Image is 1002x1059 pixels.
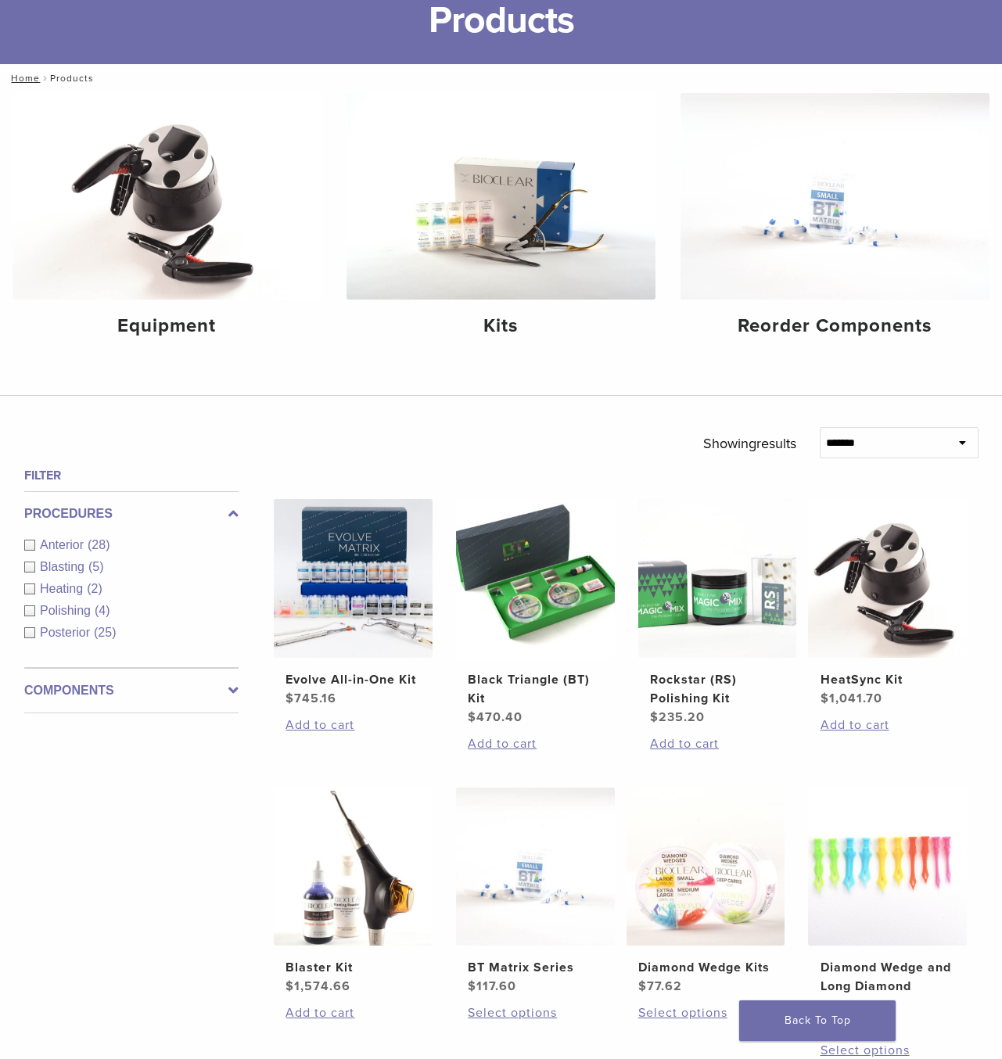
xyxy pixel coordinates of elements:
span: (28) [88,538,110,551]
img: Equipment [13,93,321,300]
img: Blaster Kit [274,788,433,946]
a: Select options for “BT Matrix Series” [468,1003,602,1022]
img: Diamond Wedge and Long Diamond Wedge [808,788,967,946]
span: Anterior [40,538,88,551]
h2: Evolve All-in-One Kit [286,670,420,689]
bdi: 77.62 [638,978,682,994]
bdi: 235.20 [650,709,705,725]
a: HeatSync KitHeatSync Kit $1,041.70 [808,499,967,708]
a: Add to cart: “HeatSync Kit” [821,716,955,734]
a: Reorder Components [681,93,989,350]
span: Polishing [40,604,95,617]
h2: Diamond Wedge and Long Diamond Wedge [821,958,955,1014]
h4: Kits [359,312,643,340]
img: Kits [347,93,655,300]
span: (25) [94,626,116,639]
a: Diamond Wedge KitsDiamond Wedge Kits $77.62 [627,788,785,996]
a: Diamond Wedge and Long Diamond WedgeDiamond Wedge and Long Diamond Wedge $48.57 [808,788,967,1034]
span: $ [468,978,476,994]
a: BT Matrix SeriesBT Matrix Series $117.60 [456,788,615,996]
img: Evolve All-in-One Kit [274,499,433,658]
span: $ [638,978,647,994]
h2: Black Triangle (BT) Kit [468,670,602,708]
span: (5) [88,560,104,573]
a: Add to cart: “Black Triangle (BT) Kit” [468,734,602,753]
h2: BT Matrix Series [468,958,602,977]
h4: Equipment [25,312,309,340]
span: / [40,74,50,82]
img: Black Triangle (BT) Kit [456,499,615,658]
label: Procedures [24,504,239,523]
h2: Blaster Kit [286,958,420,977]
span: Heating [40,582,87,595]
a: Kits [347,93,655,350]
img: Rockstar (RS) Polishing Kit [638,499,797,658]
span: $ [286,978,294,994]
a: Select options for “Diamond Wedge Kits” [638,1003,773,1022]
a: Equipment [13,93,321,350]
bdi: 117.60 [468,978,516,994]
img: Diamond Wedge Kits [627,788,785,946]
bdi: 1,574.66 [286,978,350,994]
h2: Diamond Wedge Kits [638,958,773,977]
a: Add to cart: “Rockstar (RS) Polishing Kit” [650,734,785,753]
span: (4) [95,604,110,617]
a: Add to cart: “Blaster Kit” [286,1003,420,1022]
a: Home [6,73,40,84]
span: $ [650,709,659,725]
span: Blasting [40,560,88,573]
a: Back To Top [739,1000,896,1041]
label: Components [24,681,239,700]
h2: Rockstar (RS) Polishing Kit [650,670,785,708]
span: $ [821,691,829,706]
a: Add to cart: “Evolve All-in-One Kit” [286,716,420,734]
p: Showing results [703,427,796,460]
h2: HeatSync Kit [821,670,955,689]
span: $ [468,709,476,725]
a: Black Triangle (BT) KitBlack Triangle (BT) Kit $470.40 [456,499,615,727]
h4: Filter [24,466,239,485]
span: Posterior [40,626,94,639]
h4: Reorder Components [693,312,977,340]
bdi: 470.40 [468,709,523,725]
img: Reorder Components [681,93,989,300]
img: HeatSync Kit [808,499,967,658]
a: Evolve All-in-One KitEvolve All-in-One Kit $745.16 [274,499,433,708]
a: Rockstar (RS) Polishing KitRockstar (RS) Polishing Kit $235.20 [638,499,797,727]
span: $ [286,691,294,706]
a: Blaster KitBlaster Kit $1,574.66 [274,788,433,996]
bdi: 1,041.70 [821,691,882,706]
span: (2) [87,582,102,595]
bdi: 745.16 [286,691,336,706]
img: BT Matrix Series [456,788,615,946]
